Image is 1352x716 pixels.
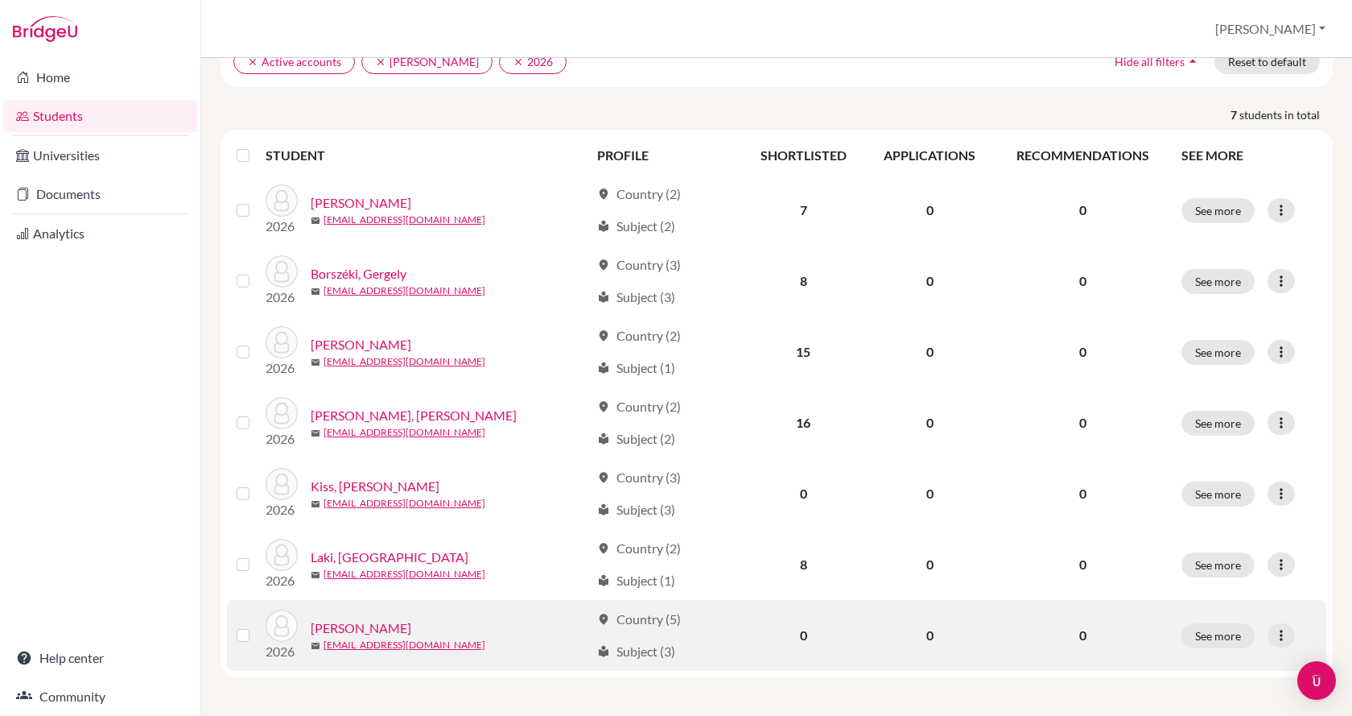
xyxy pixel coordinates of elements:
button: See more [1181,411,1255,436]
div: Country (2) [597,326,681,346]
span: mail [311,641,320,651]
span: mail [311,216,320,226]
img: Kiss, Abel [266,468,298,500]
th: STUDENT [266,136,587,175]
th: APPLICATIONS [865,136,995,175]
td: 0 [865,246,995,317]
td: 0 [865,387,995,458]
a: [PERSON_NAME] [311,619,411,638]
a: Community [3,681,197,713]
a: [EMAIL_ADDRESS][DOMAIN_NAME] [324,425,485,440]
th: RECOMMENDATIONS [995,136,1172,175]
a: Help center [3,642,197,674]
img: Borszéki, Gergely [266,255,298,288]
span: location_on [597,329,610,342]
button: See more [1181,553,1255,577]
p: 0 [1004,484,1162,503]
p: 2026 [266,358,298,378]
p: 0 [1004,342,1162,362]
strong: 7 [1230,106,1239,123]
td: 0 [865,458,995,529]
div: Country (2) [597,539,681,558]
a: [PERSON_NAME] [311,335,411,354]
a: Borszéki, Gergely [311,264,406,284]
p: 2026 [266,571,298,590]
span: location_on [597,400,610,413]
td: 0 [742,600,865,671]
p: 2026 [266,500,298,519]
p: 2026 [266,217,298,236]
td: 0 [865,317,995,387]
div: Subject (3) [597,500,675,519]
a: [PERSON_NAME], [PERSON_NAME] [311,406,517,425]
div: Country (5) [597,610,681,629]
th: SEE MORE [1172,136,1326,175]
span: local_library [597,362,610,375]
div: Subject (1) [597,571,675,590]
div: Subject (3) [597,288,675,307]
span: local_library [597,645,610,658]
p: 0 [1004,271,1162,291]
img: Bartók, Márton [266,184,298,217]
img: Bridge-U [13,16,77,42]
span: location_on [597,542,610,555]
a: [EMAIL_ADDRESS][DOMAIN_NAME] [324,638,485,652]
span: local_library [597,220,610,233]
a: Kiss, [PERSON_NAME] [311,477,439,496]
a: [EMAIL_ADDRESS][DOMAIN_NAME] [324,354,485,369]
a: [EMAIL_ADDRESS][DOMAIN_NAME] [324,496,485,511]
span: students in total [1239,106,1333,123]
div: Subject (1) [597,358,675,378]
img: Szőke, Domokos [266,610,298,642]
span: location_on [597,613,610,626]
a: [EMAIL_ADDRESS][DOMAIN_NAME] [324,213,485,227]
button: See more [1181,623,1255,648]
div: Country (3) [597,255,681,275]
th: PROFILE [587,136,742,175]
p: 0 [1004,626,1162,645]
div: Open Intercom Messenger [1297,661,1336,700]
span: mail [311,428,320,438]
span: mail [311,358,320,367]
a: Home [3,61,197,93]
button: See more [1181,269,1255,294]
button: clear2026 [499,49,567,74]
div: Country (3) [597,468,681,487]
td: 0 [742,458,865,529]
img: Georgiu, Árisz [266,397,298,429]
p: 0 [1004,555,1162,574]
a: [EMAIL_ADDRESS][DOMAIN_NAME] [324,567,485,581]
button: [PERSON_NAME] [1208,14,1333,44]
td: 8 [742,529,865,600]
span: location_on [597,471,610,484]
span: local_library [597,574,610,587]
a: Documents [3,178,197,210]
i: clear [375,56,386,68]
button: See more [1181,340,1255,365]
span: mail [311,287,320,296]
span: Hide all filters [1115,55,1185,68]
button: clear[PERSON_NAME] [361,49,493,74]
td: 15 [742,317,865,387]
div: Country (2) [597,397,681,416]
span: mail [311,570,320,580]
a: Universities [3,139,197,172]
td: 7 [742,175,865,246]
p: 2026 [266,429,298,449]
span: location_on [597,259,610,271]
img: Laki, Lilla [266,539,298,571]
span: local_library [597,503,610,516]
a: Laki, [GEOGRAPHIC_DATA] [311,548,468,567]
a: [EMAIL_ADDRESS][DOMAIN_NAME] [324,284,485,298]
th: SHORTLISTED [742,136,865,175]
button: Reset to default [1214,49,1320,74]
i: clear [513,56,524,68]
p: 0 [1004,201,1162,220]
button: See more [1181,198,1255,223]
div: Country (2) [597,184,681,204]
span: mail [311,499,320,509]
i: clear [247,56,258,68]
span: local_library [597,432,610,445]
a: Students [3,100,197,132]
td: 16 [742,387,865,458]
